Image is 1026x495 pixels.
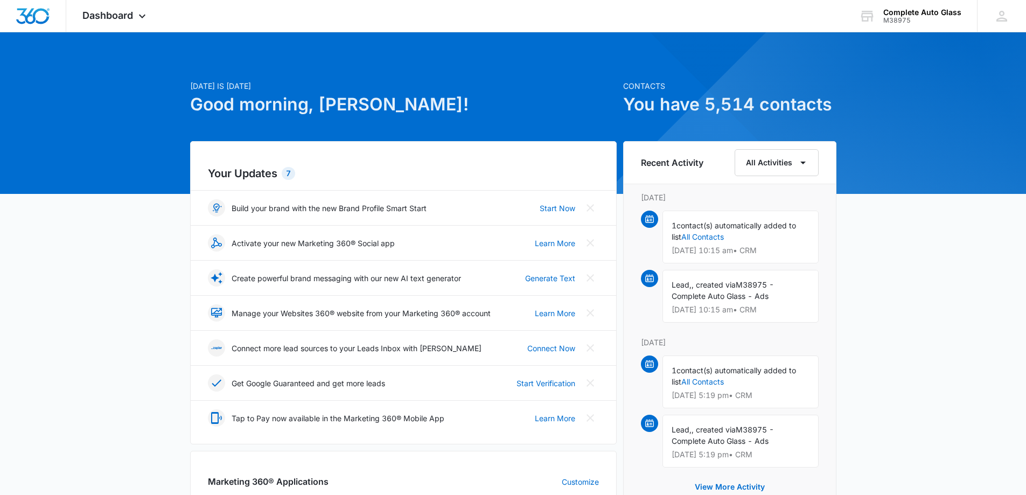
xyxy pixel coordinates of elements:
span: contact(s) automatically added to list [672,366,796,386]
p: Manage your Websites 360® website from your Marketing 360® account [232,308,491,319]
button: Close [582,374,599,392]
span: , created via [692,280,736,289]
p: [DATE] 5:19 pm • CRM [672,451,809,458]
button: Close [582,339,599,357]
p: Tap to Pay now available in the Marketing 360® Mobile App [232,413,444,424]
a: Start Verification [517,378,575,389]
div: 7 [282,167,295,180]
button: All Activities [735,149,819,176]
h6: Recent Activity [641,156,703,169]
a: Learn More [535,238,575,249]
p: [DATE] 10:15 am • CRM [672,247,809,254]
span: , created via [692,425,736,434]
p: Build your brand with the new Brand Profile Smart Start [232,203,427,214]
span: Lead, [672,280,692,289]
p: Create powerful brand messaging with our new AI text generator [232,273,461,284]
h2: Marketing 360® Applications [208,475,329,488]
p: Activate your new Marketing 360® Social app [232,238,395,249]
a: Start Now [540,203,575,214]
div: account id [883,17,961,24]
h1: Good morning, [PERSON_NAME]! [190,92,617,117]
h1: You have 5,514 contacts [623,92,836,117]
a: Generate Text [525,273,575,284]
p: [DATE] 10:15 am • CRM [672,306,809,313]
button: Close [582,199,599,217]
p: [DATE] [641,192,819,203]
a: All Contacts [681,377,724,386]
p: Get Google Guaranteed and get more leads [232,378,385,389]
span: Lead, [672,425,692,434]
p: Connect more lead sources to your Leads Inbox with [PERSON_NAME] [232,343,481,354]
a: Learn More [535,308,575,319]
span: 1 [672,366,676,375]
span: Dashboard [82,10,133,21]
a: Connect Now [527,343,575,354]
p: [DATE] is [DATE] [190,80,617,92]
button: Close [582,234,599,252]
div: account name [883,8,961,17]
a: Customize [562,476,599,487]
span: contact(s) automatically added to list [672,221,796,241]
button: Close [582,304,599,322]
span: 1 [672,221,676,230]
h2: Your Updates [208,165,599,182]
p: [DATE] [641,337,819,348]
p: Contacts [623,80,836,92]
button: Close [582,269,599,287]
p: [DATE] 5:19 pm • CRM [672,392,809,399]
a: Learn More [535,413,575,424]
a: All Contacts [681,232,724,241]
button: Close [582,409,599,427]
